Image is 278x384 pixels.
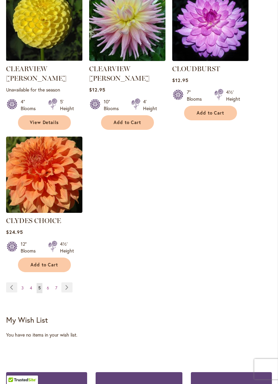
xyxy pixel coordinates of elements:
[6,65,66,82] a: CLEARVIEW [PERSON_NAME]
[30,285,32,290] span: 4
[114,120,141,125] span: Add to Cart
[5,360,24,379] iframe: Launch Accessibility Center
[38,285,41,290] span: 5
[6,86,82,93] p: Unavailable for the season
[6,208,82,214] a: Clyde's Choice
[6,229,23,235] span: $24.95
[21,241,40,254] div: 12" Blooms
[89,86,105,93] span: $12.95
[172,77,188,83] span: $12.95
[89,56,165,62] a: Clearview Jonas
[101,115,154,130] button: Add to Cart
[6,331,272,338] div: You have no items in your wish list.
[45,283,51,293] a: 6
[143,98,157,112] div: 4' Height
[54,283,59,293] a: 7
[172,65,220,73] a: CLOUDBURST
[6,56,82,62] a: CLEARVIEW DANIEL
[226,89,240,102] div: 4½' Height
[31,262,58,268] span: Add to Cart
[187,89,206,102] div: 7" Blooms
[20,283,25,293] a: 3
[104,98,123,112] div: 10" Blooms
[6,315,48,325] strong: My Wish List
[197,110,224,116] span: Add to Cart
[6,217,61,225] a: CLYDES CHOICE
[60,98,74,112] div: 5' Height
[6,137,82,213] img: Clyde's Choice
[47,285,49,290] span: 6
[184,106,237,120] button: Add to Cart
[60,241,74,254] div: 4½' Height
[28,283,34,293] a: 4
[18,115,71,130] a: View Details
[18,258,71,272] button: Add to Cart
[172,56,249,62] a: Cloudburst
[55,285,57,290] span: 7
[30,120,59,125] span: View Details
[89,65,150,82] a: CLEARVIEW [PERSON_NAME]
[21,98,40,112] div: 4" Blooms
[21,285,24,290] span: 3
